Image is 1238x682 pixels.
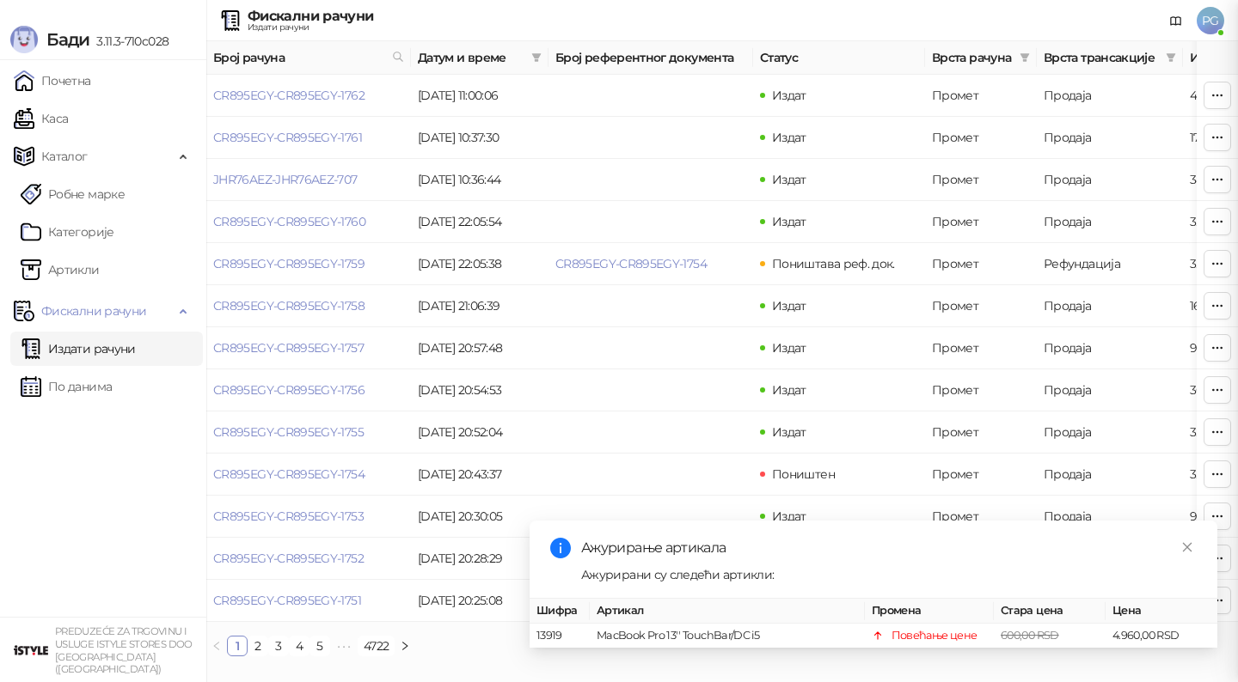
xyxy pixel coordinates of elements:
[550,538,571,558] span: info-circle
[530,624,590,649] td: 13919
[590,624,865,649] td: MacBook Pro 13'' TouchBar/DC i5
[1001,629,1059,642] span: 600,00 RSD
[530,599,590,624] th: Шифра
[865,599,994,624] th: Промена
[1106,599,1217,624] th: Цена
[892,627,978,644] div: Повећање цене
[581,538,1197,558] div: Ажурирање артикала
[1181,541,1193,553] span: close
[581,565,1197,584] div: Ажурирани су следећи артикли:
[590,599,865,624] th: Артикал
[1106,624,1217,649] td: 4.960,00 RSD
[1178,538,1197,557] a: Close
[994,599,1106,624] th: Стара цена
